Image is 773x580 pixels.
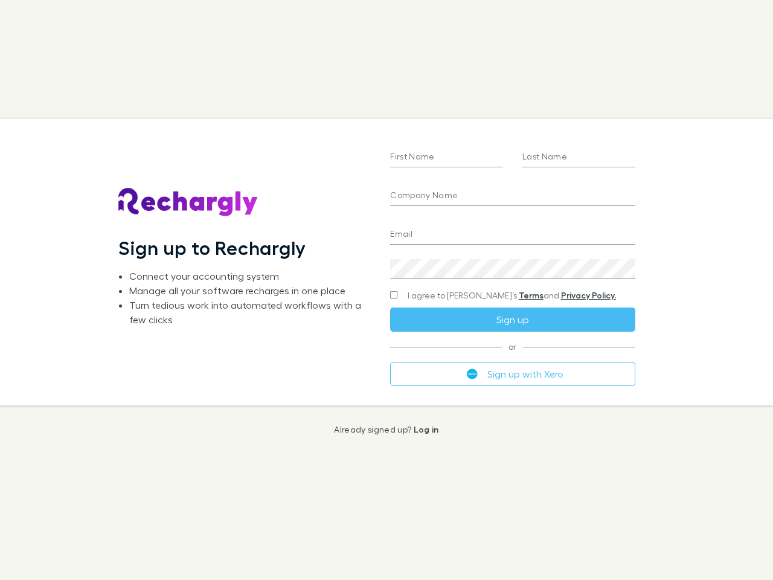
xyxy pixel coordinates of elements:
[129,283,371,298] li: Manage all your software recharges in one place
[129,298,371,327] li: Turn tedious work into automated workflows with a few clicks
[390,346,635,347] span: or
[334,425,438,434] p: Already signed up?
[118,236,306,259] h1: Sign up to Rechargly
[408,289,616,301] span: I agree to [PERSON_NAME]’s and
[118,188,258,217] img: Rechargly's Logo
[561,290,616,300] a: Privacy Policy.
[414,424,439,434] a: Log in
[129,269,371,283] li: Connect your accounting system
[390,362,635,386] button: Sign up with Xero
[467,369,478,379] img: Xero's logo
[519,290,544,300] a: Terms
[390,308,635,332] button: Sign up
